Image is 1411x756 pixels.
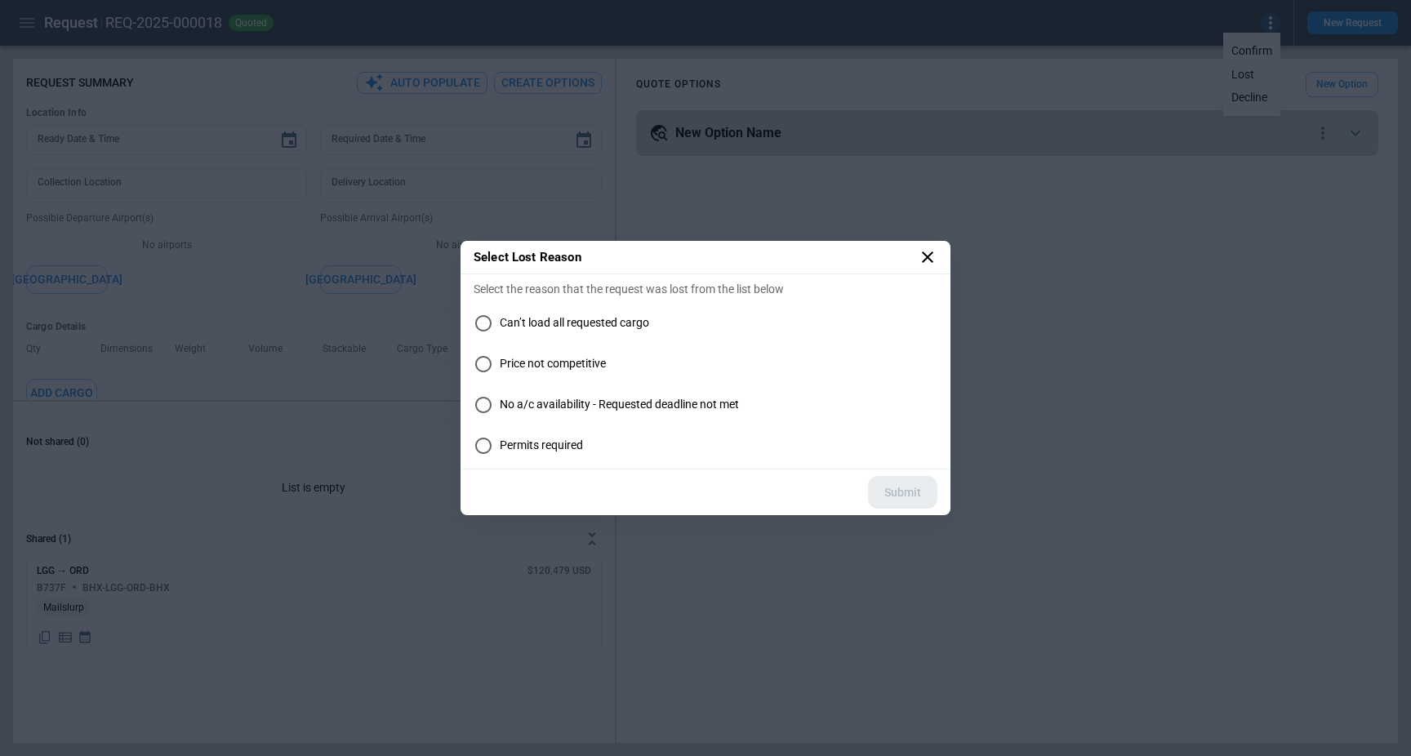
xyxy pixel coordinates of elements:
[500,357,606,371] span: Price not competitive
[500,398,739,411] span: No a/c availability - Requested deadline not met
[474,281,937,297] label: Select the reason that the request was lost from the list below
[500,316,649,330] span: Can’t load all requested cargo
[500,438,583,452] span: Permits required
[461,241,950,274] h2: Select Lost Reason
